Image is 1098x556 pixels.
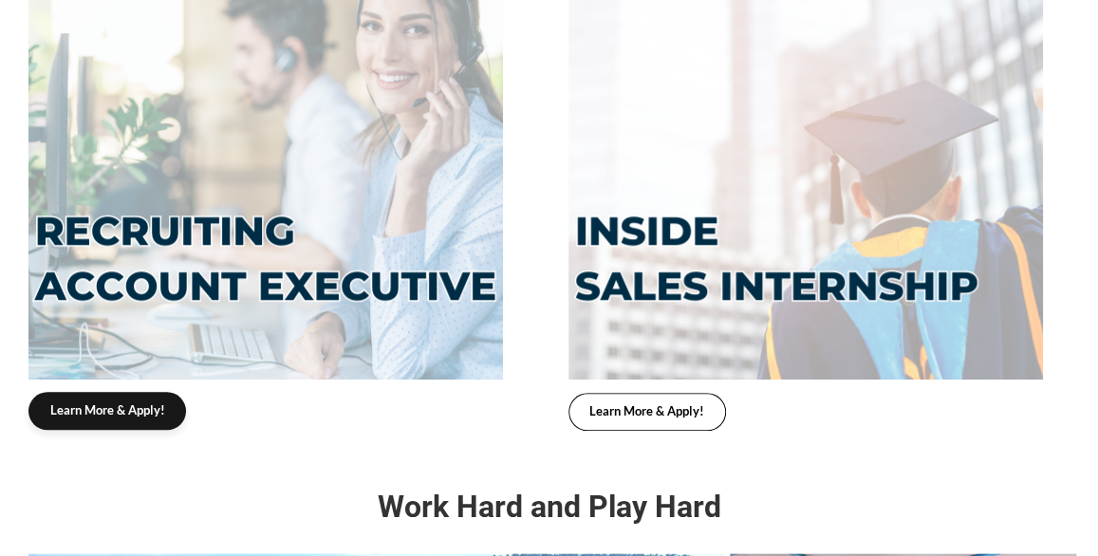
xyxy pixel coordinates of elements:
span: Learn More & Apply! [50,404,165,417]
a: Learn More & Apply! [568,393,726,431]
span: Learn More & Apply! [589,405,704,417]
a: Learn More & Apply! [28,392,186,430]
span: Work Hard and Play Hard [28,488,1070,528]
